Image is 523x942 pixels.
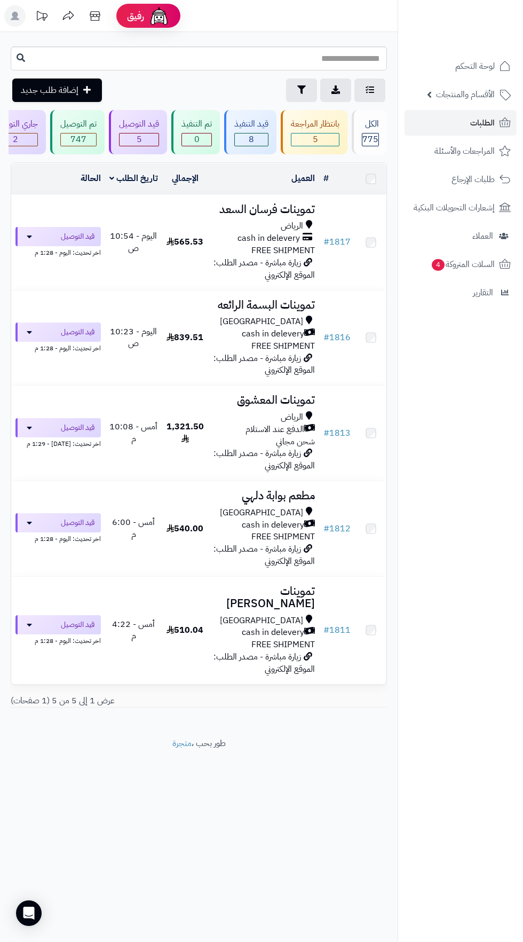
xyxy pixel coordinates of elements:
[276,435,315,448] span: شحن مجاني
[220,507,303,519] span: [GEOGRAPHIC_DATA]
[414,200,495,215] span: إشعارات التحويلات البنكية
[323,427,351,439] a: #1813
[405,110,517,136] a: الطلبات
[291,172,315,185] a: العميل
[242,519,304,531] span: cash in delevery
[61,517,94,528] span: قيد التوصيل
[61,327,94,337] span: قيد التوصيل
[323,172,329,185] a: #
[28,5,55,29] a: تحديثات المنصة
[110,230,157,255] span: اليوم - 10:54 ص
[237,232,300,245] span: cash in delevery
[182,134,211,146] span: 0
[181,118,212,130] div: تم التنفيذ
[112,618,155,643] span: أمس - 4:22 م
[112,516,155,541] span: أمس - 6:00 م
[15,342,101,353] div: اخر تحديث: اليوم - 1:28 م
[15,532,101,544] div: اخر تحديث: اليوم - 1:28 م
[405,280,517,305] a: التقارير
[212,299,315,311] h3: تموينات البسمة الرائعه
[81,172,101,185] a: الحالة
[323,427,329,439] span: #
[323,522,351,535] a: #1812
[251,340,315,352] span: FREE SHIPMENT
[251,244,315,257] span: FREE SHIPMENT
[61,134,96,146] span: 747
[169,110,222,154] a: تم التنفيذ 0
[120,134,159,146] span: 5
[291,134,339,146] span: 5
[405,195,517,221] a: إشعارات التحويلات البنكية
[148,5,170,27] img: ai-face.png
[15,437,101,449] div: اخر تحديث: [DATE] - 1:29 م
[405,53,517,79] a: لوحة التحكم
[212,490,315,502] h3: مطعم بوابة دلهي
[323,522,329,535] span: #
[242,626,304,639] span: cash in delevery
[242,328,304,340] span: cash in delevery
[245,423,304,436] span: الدفع عند الاستلام
[281,411,303,423] span: الرياض
[172,172,199,185] a: الإجمالي
[450,25,513,48] img: logo-2.png
[473,285,493,300] span: التقارير
[61,619,94,630] span: قيد التوصيل
[279,110,350,154] a: بانتظار المراجعة 5
[213,543,315,568] span: زيارة مباشرة - مصدر الطلب: الموقع الإلكتروني
[350,110,389,154] a: الكل775
[405,138,517,164] a: المراجعات والأسئلة
[451,172,495,187] span: طلبات الإرجاع
[323,331,329,344] span: #
[213,447,315,472] span: زيارة مباشرة - مصدر الطلب: الموقع الإلكتروني
[220,316,303,328] span: [GEOGRAPHIC_DATA]
[21,84,78,97] span: إضافة طلب جديد
[234,118,268,130] div: قيد التنفيذ
[436,87,495,102] span: الأقسام والمنتجات
[167,236,203,248] span: 565.53
[167,331,203,344] span: 839.51
[213,352,315,377] span: زيارة مباشرة - مصدر الطلب: الموقع الإلكتروني
[15,634,101,646] div: اخر تحديث: اليوم - 1:28 م
[470,115,495,130] span: الطلبات
[235,134,268,146] span: 8
[167,624,203,637] span: 510.04
[222,110,279,154] a: قيد التنفيذ 8
[3,695,395,707] div: عرض 1 إلى 5 من 5 (1 صفحات)
[61,231,94,242] span: قيد التوصيل
[127,10,144,22] span: رفيق
[110,325,157,350] span: اليوم - 10:23 ص
[405,167,517,192] a: طلبات الإرجاع
[323,331,351,344] a: #1816
[60,118,97,130] div: تم التوصيل
[432,259,445,271] span: 4
[281,220,303,232] span: الرياض
[323,236,329,248] span: #
[119,118,159,130] div: قيد التوصيل
[251,638,315,651] span: FREE SHIPMENT
[362,118,379,130] div: الكل
[251,530,315,543] span: FREE SHIPMENT
[323,624,351,637] a: #1811
[107,110,169,154] a: قيد التوصيل 5
[15,246,101,257] div: اخر تحديث: اليوم - 1:28 م
[455,59,495,74] span: لوحة التحكم
[212,585,315,610] h3: تموينات [PERSON_NAME]
[172,737,192,750] a: متجرة
[212,203,315,216] h3: تموينات فرسان السعد
[362,134,378,146] span: 775
[323,236,351,248] a: #1817
[109,420,157,445] span: أمس - 10:08 م
[323,624,329,637] span: #
[213,650,315,676] span: زيارة مباشرة - مصدر الطلب: الموقع الإلكتروني
[12,78,102,102] a: إضافة طلب جديد
[291,118,339,130] div: بانتظار المراجعة
[472,229,493,244] span: العملاء
[405,223,517,249] a: العملاء
[405,252,517,277] a: السلات المتروكة4
[109,172,158,185] a: تاريخ الطلب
